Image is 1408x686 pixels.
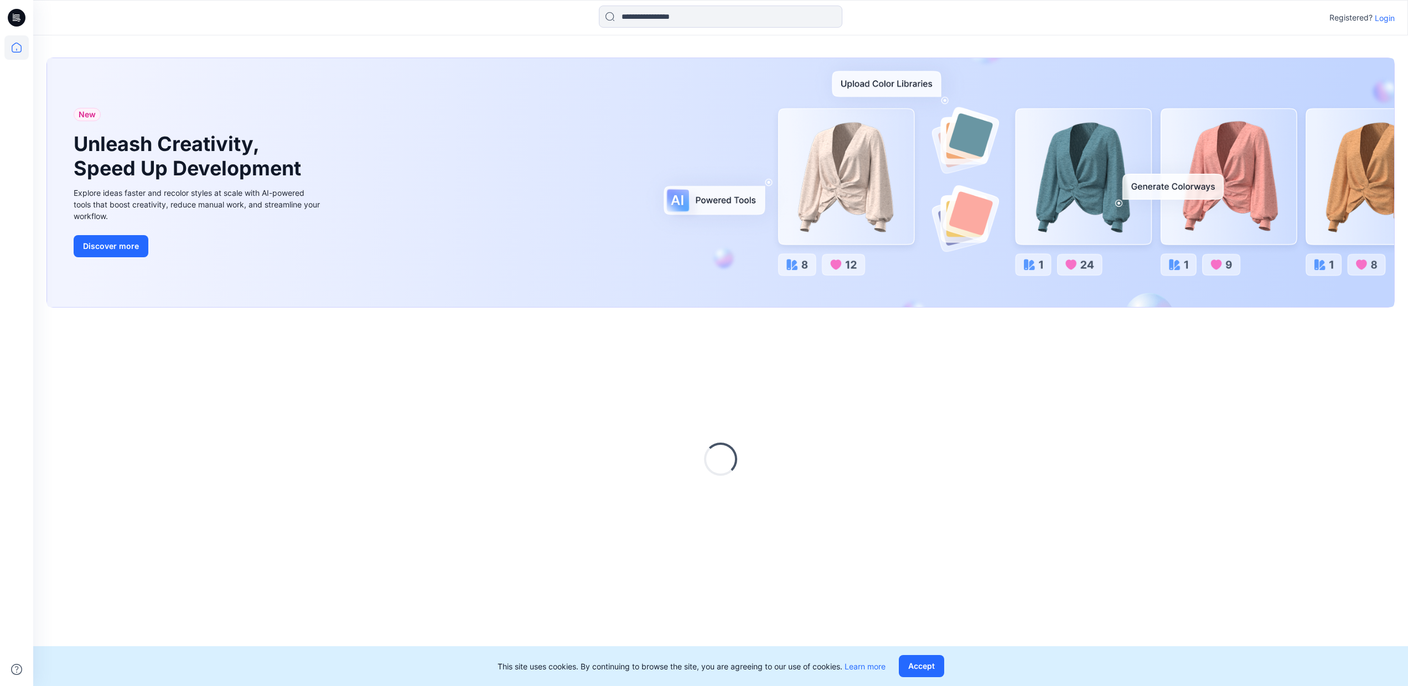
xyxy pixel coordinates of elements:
[899,655,944,677] button: Accept
[74,235,148,257] button: Discover more
[1375,12,1395,24] p: Login
[498,661,886,672] p: This site uses cookies. By continuing to browse the site, you are agreeing to our use of cookies.
[845,662,886,671] a: Learn more
[79,108,96,121] span: New
[1329,11,1373,24] p: Registered?
[74,187,323,222] div: Explore ideas faster and recolor styles at scale with AI-powered tools that boost creativity, red...
[74,132,306,180] h1: Unleash Creativity, Speed Up Development
[74,235,323,257] a: Discover more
